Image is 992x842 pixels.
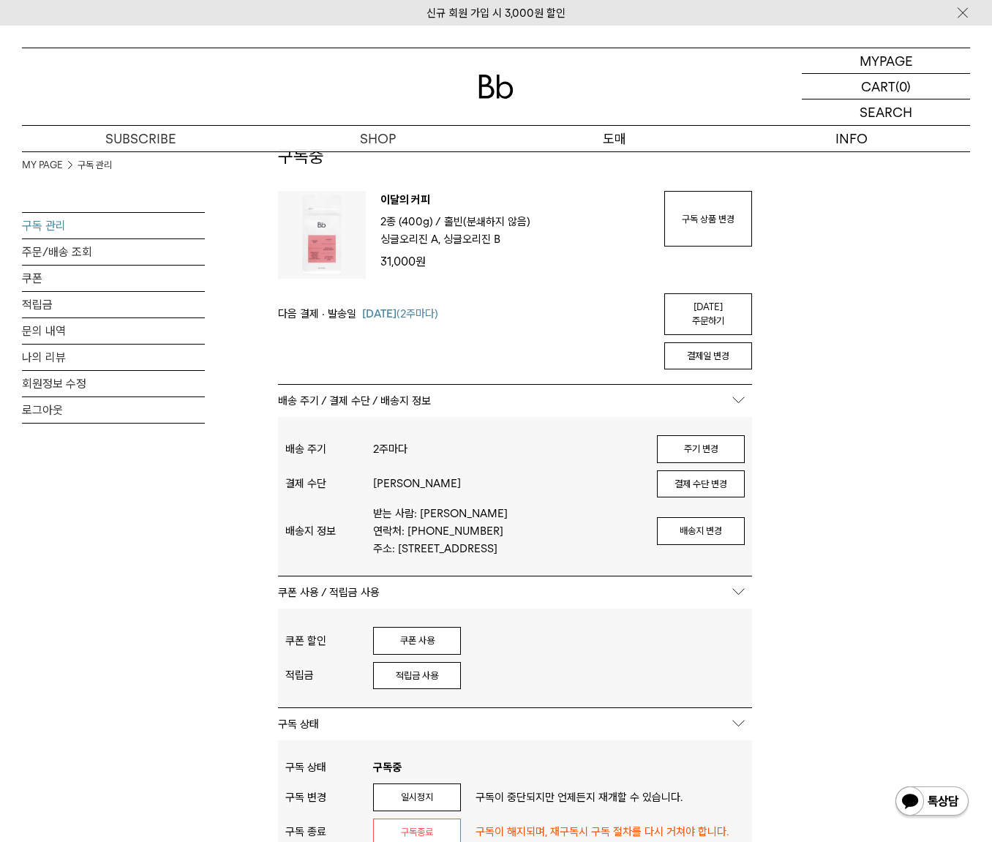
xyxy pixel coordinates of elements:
[22,397,205,423] a: 로그아웃
[461,789,745,806] p: 구독이 중단되지만 언제든지 재개할 수 있습니다.
[657,517,745,545] button: 배송지 변경
[478,75,514,99] img: 로고
[278,305,356,323] span: 다음 결제 · 발송일
[657,435,745,463] button: 주기 변경
[373,759,730,776] p: 구독중
[664,342,752,370] button: 결제일 변경
[22,292,205,317] a: 적립금
[362,307,397,320] span: [DATE]
[285,477,373,490] div: 결제 수단
[22,266,205,291] a: 쿠폰
[373,522,642,540] p: 연락처: [PHONE_NUMBER]
[373,475,642,492] p: [PERSON_NAME]
[285,634,373,647] div: 쿠폰 할인
[444,213,530,230] p: 홀빈(분쇄하지 않음)
[380,252,650,271] p: 31,000
[860,99,912,125] p: SEARCH
[285,825,373,838] div: 구독 종료
[373,440,642,458] p: 2주마다
[733,126,970,151] p: INFO
[259,126,496,151] a: SHOP
[22,371,205,396] a: 회원정보 수정
[657,470,745,498] button: 결제 수단 변경
[664,293,752,335] a: [DATE] 주문하기
[278,191,366,279] img: 상품이미지
[285,669,373,682] div: 적립금
[380,191,650,213] p: 이달의 커피
[285,791,373,804] div: 구독 변경
[461,823,745,841] p: 구독이 해지되며, 재구독시 구독 절차를 다시 거쳐야 합니다.
[860,48,913,73] p: MYPAGE
[496,126,733,151] p: 도매
[373,627,461,655] button: 쿠폰 사용
[22,158,63,173] a: MY PAGE
[22,239,205,265] a: 주문/배송 조회
[278,385,752,417] p: 배송 주기 / 결제 수단 / 배송지 정보
[380,230,500,248] p: 싱글오리진 A, 싱글오리진 B
[416,255,426,268] span: 원
[22,213,205,238] a: 구독 관리
[22,126,259,151] a: SUBSCRIBE
[427,7,565,20] a: 신규 회원 가입 시 3,000원 할인
[285,443,373,456] div: 배송 주기
[895,74,911,99] p: (0)
[373,662,461,690] button: 적립금 사용
[380,215,441,228] span: 2종 (400g) /
[278,708,752,740] p: 구독 상태
[285,761,373,774] div: 구독 상태
[22,318,205,344] a: 문의 내역
[373,505,642,522] p: 받는 사람: [PERSON_NAME]
[285,525,373,538] div: 배송지 정보
[894,785,970,820] img: 카카오톡 채널 1:1 채팅 버튼
[78,158,112,173] a: 구독 관리
[861,74,895,99] p: CART
[278,576,752,609] p: 쿠폰 사용 / 적립금 사용
[664,191,752,247] a: 구독 상품 변경
[802,48,970,74] a: MYPAGE
[22,345,205,370] a: 나의 리뷰
[802,74,970,99] a: CART (0)
[373,540,642,557] p: 주소: [STREET_ADDRESS]
[278,144,752,191] h2: 구독중
[362,305,438,323] span: (2주마다)
[373,783,461,811] button: 일시정지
